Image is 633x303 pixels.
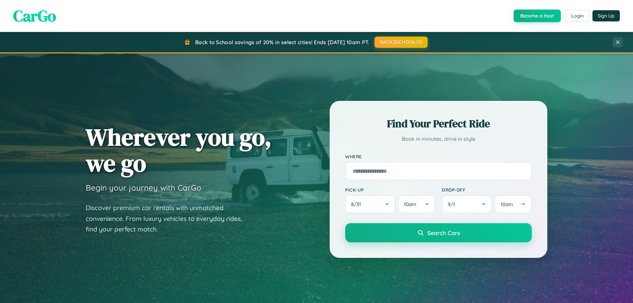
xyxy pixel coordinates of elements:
span: 9 / 1 [448,201,458,207]
label: Drop-off [442,187,532,193]
button: BACK2SCHOOL20 [375,37,428,48]
button: Sign Up [592,10,620,21]
span: 10am [404,201,416,207]
span: 10am [500,201,513,207]
button: 10am [495,195,532,213]
label: Where [345,154,532,159]
button: Login [566,10,589,22]
h3: Begin your journey with CarGo [86,183,201,193]
span: CarGo [13,5,56,27]
button: Become a Host [514,10,561,22]
p: Book in minutes, drive in style [345,134,532,144]
span: Search Cars [427,229,460,236]
label: Pick-up [345,187,435,193]
button: 8/31 [345,195,395,213]
button: Search Cars [345,223,532,242]
p: Discover premium car rentals with unmatched convenience. From luxury vehicles to everyday rides, ... [86,202,251,235]
span: Back to School savings of 20% in select cities! Ends [DATE] 10am PT. [195,39,369,45]
span: 8 / 31 [351,201,364,207]
button: 10am [398,195,435,213]
h1: Wherever you go, we go [86,124,272,176]
button: 9/1 [442,195,492,213]
h2: Find Your Perfect Ride [345,116,532,131]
